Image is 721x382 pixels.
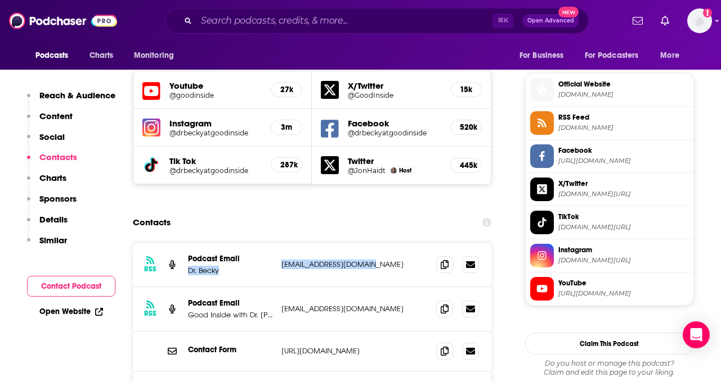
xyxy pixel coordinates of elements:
a: Show notifications dropdown [656,11,674,30]
h5: 445k [460,161,472,170]
span: Host [399,167,411,174]
p: Dr. Becky [188,266,272,275]
p: Sponsors [39,193,77,204]
span: Facebook [558,145,689,156]
div: Open Intercom Messenger [683,321,710,348]
a: Charts [82,45,120,66]
span: Podcasts [35,48,69,63]
p: Good Inside with Dr. [PERSON_NAME] Podcast Email [188,310,272,320]
h5: Instagram [169,118,262,129]
span: More [660,48,679,63]
span: X/Twitter [558,179,689,189]
span: https://www.youtube.com/@goodinside [558,289,689,298]
button: open menu [28,45,83,66]
button: Details [27,214,68,235]
span: good-inside.simplecast.com [558,90,689,99]
p: Reach & Audience [39,90,115,101]
span: YouTube [558,278,689,288]
span: Charts [89,48,114,63]
h5: 15k [460,85,472,94]
h2: Contacts [133,212,171,233]
a: Facebook[URL][DOMAIN_NAME] [530,144,689,168]
button: Social [27,131,65,152]
svg: Add a profile image [703,8,712,17]
p: Details [39,214,68,225]
p: [URL][DOMAIN_NAME] [281,346,428,356]
img: Jonathan Haidt [391,167,397,174]
div: Search podcasts, credits, & more... [165,8,589,34]
a: TikTok[DOMAIN_NAME][URL] [530,211,689,234]
a: @drbeckyatgoodinside [169,129,262,137]
a: X/Twitter[DOMAIN_NAME][URL] [530,178,689,201]
span: Monitoring [134,48,174,63]
h5: Tik Tok [169,156,262,166]
div: Claim and edit this page to your liking. [525,359,694,377]
img: Podchaser - Follow, Share and Rate Podcasts [9,10,117,31]
p: Content [39,111,73,121]
span: twitter.com/GoodInside [558,190,689,198]
h5: 520k [460,122,472,132]
img: User Profile [687,8,712,33]
p: Podcast Email [188,254,272,263]
a: @goodinside [169,91,262,99]
button: Contact Podcast [27,276,115,297]
button: open menu [126,45,189,66]
img: iconImage [142,119,160,137]
h5: Twitter [348,156,441,166]
button: Open AdvancedNew [522,14,579,28]
span: New [558,7,579,17]
button: Show profile menu [687,8,712,33]
p: Contacts [39,152,77,162]
p: [EMAIL_ADDRESS][DOMAIN_NAME] [281,260,428,269]
span: RSS Feed [558,112,689,122]
button: open menu [652,45,693,66]
button: Claim This Podcast [525,333,694,354]
span: Do you host or manage this podcast? [525,359,694,368]
p: Charts [39,172,66,183]
button: open menu [577,45,655,66]
span: For Business [520,48,564,63]
span: instagram.com/drbeckyatgoodinside [558,256,689,265]
a: @drbeckyatgoodinside [169,166,262,175]
span: tiktok.com/@drbeckyatgoodinside [558,223,689,231]
span: Logged in as dkcmediatechnyc [687,8,712,33]
h5: 27k [280,85,293,94]
h5: @drbeckyatgoodinside [348,129,441,137]
span: ⌘ K [492,13,513,28]
input: Search podcasts, credits, & more... [196,12,492,30]
button: Reach & Audience [27,90,115,111]
p: Contact Form [188,345,272,354]
span: https://www.facebook.com/drbeckyatgoodinside [558,157,689,165]
h5: Youtube [169,80,262,91]
a: YouTube[URL][DOMAIN_NAME] [530,277,689,301]
span: feeds.simplecast.com [558,124,689,132]
span: Official Website [558,79,689,89]
span: For Podcasters [585,48,639,63]
button: Content [27,111,73,131]
button: Contacts [27,152,77,172]
a: @GoodInside [348,91,441,99]
a: RSS Feed[DOMAIN_NAME] [530,111,689,135]
h5: X/Twitter [348,80,441,91]
button: Similar [27,235,67,256]
h5: 3m [280,122,293,132]
p: Podcast Email [188,298,272,308]
h5: @JonHaidt [348,166,386,175]
a: Show notifications dropdown [628,11,647,30]
a: Instagram[DOMAIN_NAME][URL] [530,244,689,267]
a: Open Website [39,307,103,316]
p: Similar [39,235,67,245]
button: Charts [27,172,66,193]
h5: Facebook [348,118,441,129]
p: [EMAIL_ADDRESS][DOMAIN_NAME] [281,304,428,313]
button: Sponsors [27,193,77,214]
span: Open Advanced [527,18,574,24]
h3: RSS [144,265,156,274]
h3: RSS [144,309,156,318]
span: Instagram [558,245,689,255]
